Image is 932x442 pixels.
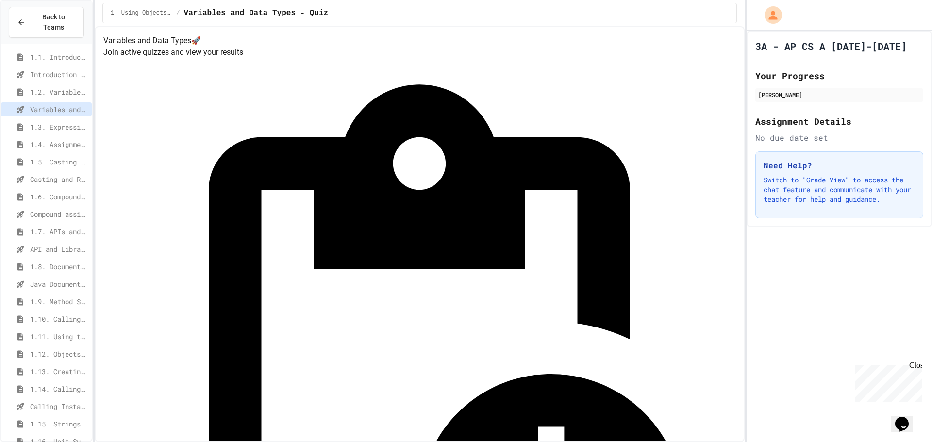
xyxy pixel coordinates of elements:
span: 1.10. Calling Class Methods [30,314,88,324]
span: Back to Teams [32,12,76,33]
span: API and Libraries - Topic 1.7 [30,244,88,254]
span: Compound assignment operators - Quiz [30,209,88,219]
span: 1.14. Calling Instance Methods [30,384,88,394]
span: 1.11. Using the Math Class [30,331,88,342]
span: 1. Using Objects and Methods [111,9,172,17]
div: Chat with us now!Close [4,4,67,62]
h3: Need Help? [764,160,915,171]
span: Calling Instance Methods - Topic 1.14 [30,401,88,411]
span: 1.15. Strings [30,419,88,429]
h4: Variables and Data Types 🚀 [103,35,735,47]
span: 1.7. APIs and Libraries [30,227,88,237]
span: Variables and Data Types - Quiz [30,104,88,115]
span: 1.12. Objects - Instances of Classes [30,349,88,359]
span: 1.2. Variables and Data Types [30,87,88,97]
span: Casting and Ranges of variables - Quiz [30,174,88,184]
span: 1.4. Assignment and Input [30,139,88,149]
span: 1.6. Compound Assignment Operators [30,192,88,202]
p: Switch to "Grade View" to access the chat feature and communicate with your teacher for help and ... [764,175,915,204]
span: 1.5. Casting and Ranges of Values [30,157,88,167]
span: 1.13. Creating and Initializing Objects: Constructors [30,366,88,377]
h1: 3A - AP CS A [DATE]-[DATE] [755,39,907,53]
div: No due date set [755,132,923,144]
span: Variables and Data Types - Quiz [184,7,329,19]
span: 1.9. Method Signatures [30,296,88,307]
span: 1.3. Expressions and Output [New] [30,122,88,132]
p: Join active quizzes and view your results [103,47,735,58]
iframe: chat widget [891,403,922,432]
h2: Assignment Details [755,115,923,128]
button: Back to Teams [9,7,84,38]
div: [PERSON_NAME] [758,90,920,99]
span: Java Documentation with Comments - Topic 1.8 [30,279,88,289]
span: 1.8. Documentation with Comments and Preconditions [30,262,88,272]
h2: Your Progress [755,69,923,82]
span: / [176,9,180,17]
span: 1.1. Introduction to Algorithms, Programming, and Compilers [30,52,88,62]
span: Introduction to Algorithms, Programming, and Compilers [30,69,88,80]
div: My Account [754,4,784,26]
iframe: chat widget [851,361,922,402]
